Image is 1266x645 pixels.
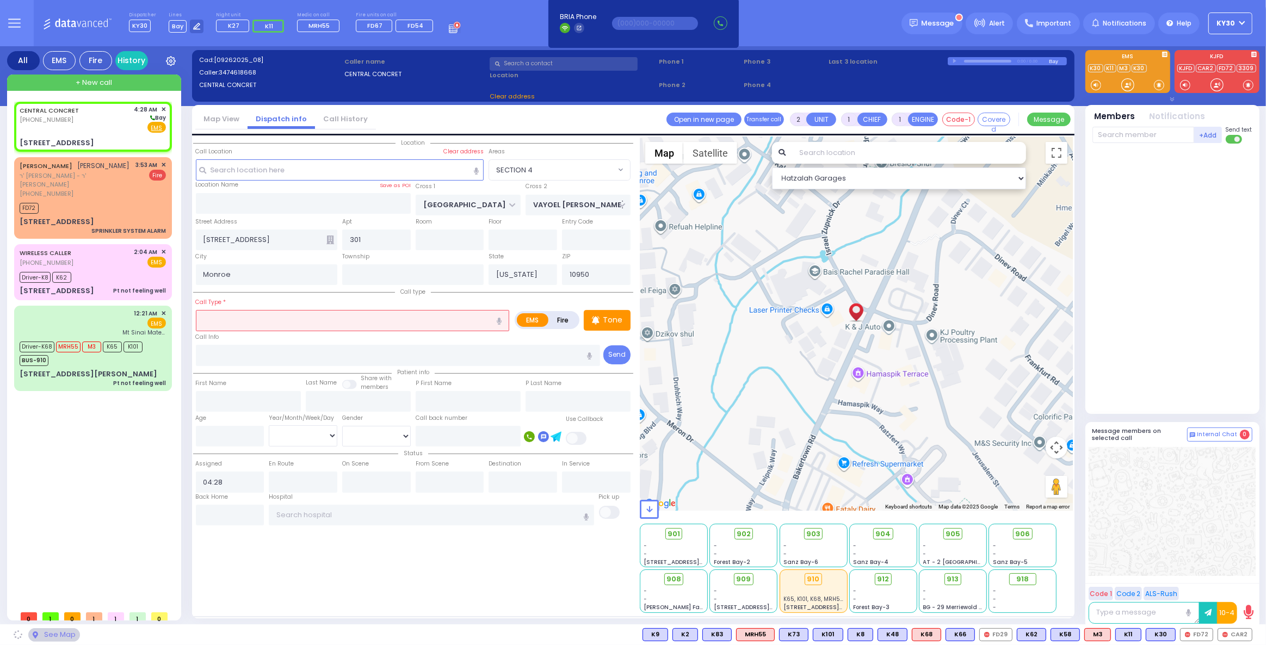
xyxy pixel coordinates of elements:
[149,170,166,181] span: Fire
[489,159,630,180] span: SECTION 4
[43,51,76,70] div: EMS
[396,139,430,147] span: Location
[199,68,341,77] label: Caller:
[659,57,740,66] span: Phone 1
[113,287,166,295] div: Pt not feeling well
[857,113,887,126] button: CHIEF
[443,147,484,156] label: Clear address
[344,57,486,66] label: Caller name
[196,414,207,423] label: Age
[490,71,656,80] label: Location
[1115,628,1141,641] div: BLS
[714,550,717,558] span: -
[147,318,166,328] span: EMS
[1051,628,1080,641] div: BLS
[946,529,960,539] span: 905
[79,51,112,70] div: Fire
[398,449,428,457] span: Status
[736,628,775,641] div: MRH55
[908,113,938,126] button: ENGINE
[984,632,990,637] img: red-radio-icon.svg
[199,55,341,65] label: Cad:
[1089,587,1113,600] button: Code 1
[806,113,836,126] button: UNIT
[853,542,856,550] span: -
[877,574,889,585] span: 912
[43,16,115,30] img: Logo
[1051,628,1080,641] div: K58
[644,558,747,566] span: [STREET_ADDRESS][PERSON_NAME]
[1217,602,1237,624] button: 10-4
[1237,64,1256,72] a: 3309
[1036,18,1071,28] span: Important
[56,342,81,352] span: MRH55
[1085,54,1170,61] label: EMS
[562,460,590,468] label: In Service
[64,612,81,621] span: 0
[1194,127,1222,143] button: +Add
[1218,628,1252,641] div: CAR2
[265,22,273,30] span: K11
[603,314,622,326] p: Tone
[993,595,1053,603] div: -
[744,113,784,126] button: Transfer call
[783,603,886,611] span: [STREET_ADDRESS][PERSON_NAME]
[20,189,73,198] span: [PHONE_NUMBER]
[269,460,294,468] label: En Route
[813,628,843,641] div: K101
[526,182,547,191] label: Cross 2
[134,248,158,256] span: 2:04 AM
[161,247,166,257] span: ✕
[714,558,750,566] span: Forest Bay-2
[1084,628,1111,641] div: M3
[306,379,337,387] label: Last Name
[853,595,856,603] span: -
[1187,427,1252,442] button: Internal Chat 0
[1104,64,1116,72] a: K11
[342,414,363,423] label: Gender
[42,612,59,621] span: 1
[416,182,435,191] label: Cross 1
[806,529,820,539] span: 903
[20,355,48,366] span: BUS-910
[195,114,248,124] a: Map View
[196,333,219,342] label: Call Info
[1115,587,1142,600] button: Code 2
[103,342,122,352] span: K65
[136,161,158,169] span: 3:53 AM
[1049,57,1067,65] div: Bay
[315,114,376,124] a: Call History
[490,57,638,71] input: Search a contact
[946,628,975,641] div: K66
[1115,628,1141,641] div: K11
[1046,142,1067,164] button: Toggle fullscreen view
[783,595,855,603] span: K65, K101, K68, MRH55, M3
[1175,54,1259,61] label: KJFD
[878,628,907,641] div: K48
[361,374,392,382] small: Share with
[714,587,717,595] span: -
[993,587,1053,595] div: -
[108,612,124,621] span: 1
[169,12,204,18] label: Lines
[813,628,843,641] div: BLS
[910,19,918,27] img: message.svg
[946,628,975,641] div: BLS
[644,542,647,550] span: -
[1197,431,1238,438] span: Internal Chat
[1190,432,1195,438] img: comment-alt.png
[342,460,369,468] label: On Scene
[875,529,891,539] span: 904
[993,558,1028,566] span: Sanz Bay-5
[923,595,927,603] span: -
[20,286,94,296] div: [STREET_ADDRESS]
[82,342,101,352] span: M3
[129,12,156,18] label: Dispatcher
[644,603,708,611] span: [PERSON_NAME] Farm
[196,379,227,388] label: First Name
[20,249,71,257] a: WIRELESS CALLER
[993,550,996,558] span: -
[643,628,668,641] div: BLS
[644,587,647,595] span: -
[923,542,927,550] span: -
